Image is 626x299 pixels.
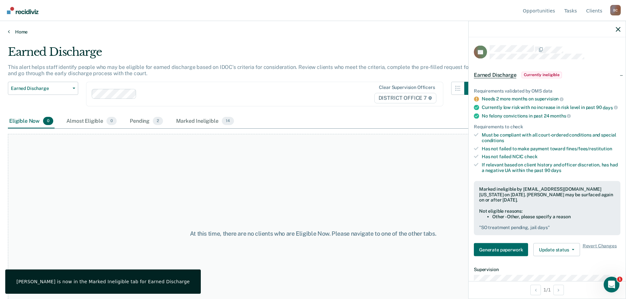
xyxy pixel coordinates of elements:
div: Marked ineligible by [EMAIL_ADDRESS][DOMAIN_NAME][US_STATE] on [DATE]. [PERSON_NAME] may be surfa... [479,186,615,203]
span: fines/fees/restitution [566,146,612,151]
div: Must be compliant with all court-ordered conditions and special [482,132,620,143]
div: Earned Discharge [8,45,477,64]
div: Has not failed to make payment toward [482,146,620,151]
span: days [603,105,617,110]
button: Next Opportunity [553,285,564,295]
div: Not eligible reasons: [479,208,615,214]
span: Currently ineligible [522,72,562,78]
div: Has not failed NCIC [482,154,620,160]
dt: Supervision [474,267,620,272]
img: Recidiviz [7,7,38,14]
div: Needs 2 more months on supervision [482,96,620,102]
span: DISTRICT OFFICE 7 [374,93,436,103]
iframe: Intercom live chat [604,277,619,292]
button: Update status [533,243,580,256]
pre: " SO treatment pending, jail days " [479,224,615,230]
div: If relevant based on client history and officer discretion, has had a negative UA within the past 90 [482,162,620,173]
a: Home [8,29,618,35]
div: Requirements to check [474,124,620,130]
button: Previous Opportunity [530,285,541,295]
span: 0 [43,117,53,125]
span: days [551,167,561,173]
button: Profile dropdown button [610,5,621,15]
div: Earned DischargeCurrently ineligible [469,64,626,85]
div: Pending [128,114,164,129]
span: 14 [222,117,234,125]
span: Earned Discharge [11,86,70,91]
div: Eligible Now [8,114,55,129]
span: 1 [617,277,622,282]
div: No felony convictions in past 24 [482,113,620,119]
span: conditions [482,138,504,143]
span: Revert Changes [583,243,617,256]
div: Clear supervision officers [379,85,435,90]
div: At this time, there are no clients who are Eligible Now. Please navigate to one of the other tabs. [161,230,466,237]
button: Generate paperwork [474,243,528,256]
div: Marked Ineligible [175,114,235,129]
div: [PERSON_NAME] is now in the Marked Ineligible tab for Earned Discharge [16,279,190,285]
span: Earned Discharge [474,72,516,78]
span: check [524,154,537,159]
li: Other - Other, please specify a reason [492,214,615,219]
a: Navigate to form link [474,243,531,256]
div: Currently low risk with no increase in risk level in past 90 [482,104,620,110]
span: months [550,113,571,118]
div: 1 / 1 [469,281,626,298]
p: This alert helps staff identify people who may be eligible for earned discharge based on IDOC’s c... [8,64,476,76]
div: B C [610,5,621,15]
span: 2 [153,117,163,125]
div: Almost Eligible [65,114,118,129]
div: Requirements validated by OMS data [474,88,620,94]
span: 0 [106,117,117,125]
